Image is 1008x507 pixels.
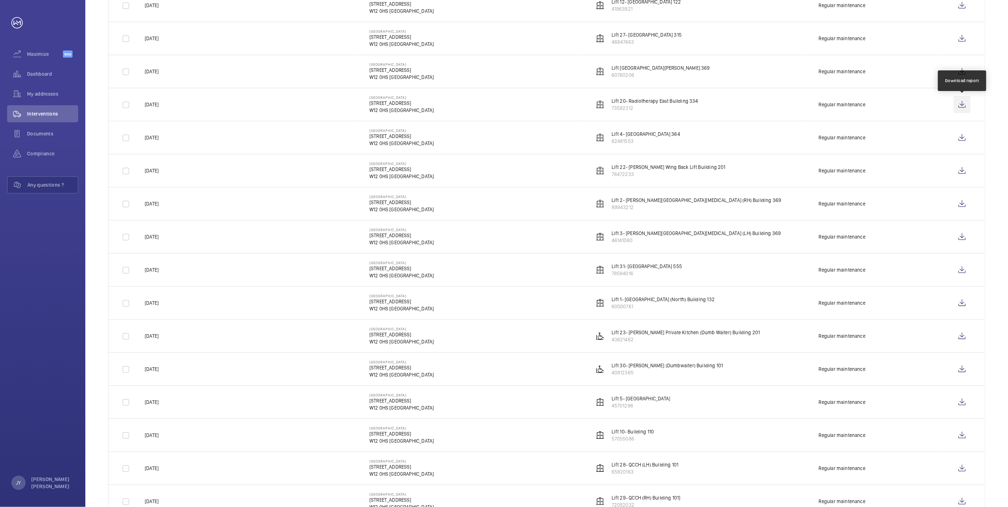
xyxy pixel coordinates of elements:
[596,365,604,373] img: platform_lift.svg
[819,35,865,42] div: Regular maintenance
[369,496,434,503] p: [STREET_ADDRESS]
[369,29,434,33] p: [GEOGRAPHIC_DATA]
[369,41,434,48] p: W12 0HS [GEOGRAPHIC_DATA]
[145,2,159,9] p: [DATE]
[145,332,159,340] p: [DATE]
[819,432,865,439] div: Regular maintenance
[369,107,434,114] p: W12 0HS [GEOGRAPHIC_DATA]
[612,130,680,138] p: Lift 4- [GEOGRAPHIC_DATA] 364
[612,435,654,442] p: 57055086
[369,437,434,444] p: W12 0HS [GEOGRAPHIC_DATA]
[369,161,434,166] p: [GEOGRAPHIC_DATA]
[612,138,680,145] p: 82481553
[612,494,681,501] p: Lift 29- QCCH (RH) Building 101]
[369,331,434,338] p: [STREET_ADDRESS]
[27,50,63,58] span: Maximize
[369,95,434,100] p: [GEOGRAPHIC_DATA]
[27,90,78,97] span: My addresses
[145,432,159,439] p: [DATE]
[145,200,159,207] p: [DATE]
[369,0,434,7] p: [STREET_ADDRESS]
[596,233,604,241] img: elevator.svg
[612,336,760,343] p: 43621462
[369,74,434,81] p: W12 0HS [GEOGRAPHIC_DATA]
[369,305,434,312] p: W12 0HS [GEOGRAPHIC_DATA]
[596,133,604,142] img: elevator.svg
[819,399,865,406] div: Regular maintenance
[596,199,604,208] img: elevator.svg
[369,459,434,463] p: [GEOGRAPHIC_DATA]
[27,150,78,157] span: Compliance
[369,66,434,74] p: [STREET_ADDRESS]
[369,33,434,41] p: [STREET_ADDRESS]
[369,128,434,133] p: [GEOGRAPHIC_DATA]
[819,498,865,505] div: Regular maintenance
[612,71,710,79] p: 60760206
[612,230,781,237] p: Lift 3- [PERSON_NAME][GEOGRAPHIC_DATA][MEDICAL_DATA] (LH) Building 369
[369,261,434,265] p: [GEOGRAPHIC_DATA]
[819,332,865,340] div: Regular maintenance
[596,398,604,406] img: elevator.svg
[27,181,78,188] span: Any questions ?
[612,468,679,475] p: 65820163
[369,294,434,298] p: [GEOGRAPHIC_DATA]
[369,393,434,397] p: [GEOGRAPHIC_DATA]
[612,197,782,204] p: Lift 2- [PERSON_NAME][GEOGRAPHIC_DATA][MEDICAL_DATA] (RH) Building 369
[145,299,159,306] p: [DATE]
[369,7,434,15] p: W12 0HS [GEOGRAPHIC_DATA]
[369,173,434,180] p: W12 0HS [GEOGRAPHIC_DATA]
[596,299,604,307] img: elevator.svg
[612,362,723,369] p: Lift 30- [PERSON_NAME] (Dumbwaiter) Building 101
[596,332,604,340] img: platform_lift.svg
[27,110,78,117] span: Interventions
[369,360,434,364] p: [GEOGRAPHIC_DATA]
[369,232,434,239] p: [STREET_ADDRESS]
[612,171,726,178] p: 78472233
[369,426,434,430] p: [GEOGRAPHIC_DATA]
[819,465,865,472] div: Regular maintenance
[612,237,781,244] p: 46141060
[369,265,434,272] p: [STREET_ADDRESS]
[369,430,434,437] p: [STREET_ADDRESS]
[612,38,682,46] p: 46847463
[596,34,604,43] img: elevator.svg
[596,464,604,473] img: elevator.svg
[145,465,159,472] p: [DATE]
[369,228,434,232] p: [GEOGRAPHIC_DATA]
[369,371,434,378] p: W12 0HS [GEOGRAPHIC_DATA]
[596,497,604,506] img: elevator.svg
[16,479,21,486] p: JY
[612,296,715,303] p: Lift 1- [GEOGRAPHIC_DATA] (North) Building 132
[612,270,682,277] p: 78584016
[145,498,159,505] p: [DATE]
[819,200,865,207] div: Regular maintenance
[819,233,865,240] div: Regular maintenance
[369,364,434,371] p: [STREET_ADDRESS]
[145,399,159,406] p: [DATE]
[369,206,434,213] p: W12 0HS [GEOGRAPHIC_DATA]
[819,101,865,108] div: Regular maintenance
[369,239,434,246] p: W12 0HS [GEOGRAPHIC_DATA]
[596,166,604,175] img: elevator.svg
[145,68,159,75] p: [DATE]
[369,199,434,206] p: [STREET_ADDRESS]
[819,134,865,141] div: Regular maintenance
[369,100,434,107] p: [STREET_ADDRESS]
[369,62,434,66] p: [GEOGRAPHIC_DATA]
[612,329,760,336] p: Lift 23- [PERSON_NAME] Private Kitchen (Dumb Waiter) Building 201
[819,299,865,306] div: Regular maintenance
[369,133,434,140] p: [STREET_ADDRESS]
[612,31,682,38] p: Lift 27- [GEOGRAPHIC_DATA] 315
[612,395,671,402] p: Lift 5- [GEOGRAPHIC_DATA]
[369,140,434,147] p: W12 0HS [GEOGRAPHIC_DATA]
[596,266,604,274] img: elevator.svg
[145,167,159,174] p: [DATE]
[612,64,710,71] p: Lift [GEOGRAPHIC_DATA][PERSON_NAME] 369
[369,194,434,199] p: [GEOGRAPHIC_DATA]
[369,470,434,477] p: W12 0HS [GEOGRAPHIC_DATA]
[369,166,434,173] p: [STREET_ADDRESS]
[612,402,671,409] p: 45701296
[612,428,654,435] p: Lift 10- Building 110
[612,204,782,211] p: 89943212
[145,134,159,141] p: [DATE]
